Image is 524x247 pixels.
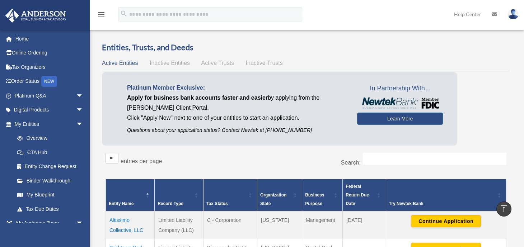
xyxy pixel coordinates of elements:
td: Altissimo Collective, LLC [106,211,155,239]
a: CTA Hub [10,145,90,160]
td: Limited Liability Company (LLC) [155,211,203,239]
span: In Partnership With... [357,83,443,94]
a: Overview [10,131,87,146]
a: Tax Organizers [5,60,94,74]
td: [DATE] [343,211,386,239]
div: Try Newtek Bank [389,199,495,208]
a: Learn More [357,113,443,125]
span: Apply for business bank accounts faster and easier [127,95,268,101]
h3: Entities, Trusts, and Deeds [102,42,510,53]
th: Business Purpose: Activate to sort [302,179,343,212]
a: Online Ordering [5,46,94,60]
span: Entity Name [109,201,134,206]
th: Record Type: Activate to sort [155,179,203,212]
div: NEW [41,76,57,87]
img: Anderson Advisors Platinum Portal [3,9,68,23]
span: Inactive Trusts [246,60,283,66]
a: Binder Walkthrough [10,174,90,188]
a: My Entitiesarrow_drop_down [5,117,90,131]
th: Organization State: Activate to sort [257,179,302,212]
a: Order StatusNEW [5,74,94,89]
span: Federal Return Due Date [346,184,369,206]
span: Tax Status [206,201,228,206]
span: arrow_drop_down [76,103,90,118]
i: vertical_align_top [500,204,508,213]
p: Platinum Member Exclusive: [127,83,346,93]
span: arrow_drop_down [76,216,90,231]
span: Organization State [260,193,286,206]
th: Federal Return Due Date: Activate to sort [343,179,386,212]
a: Platinum Q&Aarrow_drop_down [5,89,94,103]
td: Management [302,211,343,239]
td: [US_STATE] [257,211,302,239]
th: Tax Status: Activate to sort [203,179,257,212]
a: menu [97,13,106,19]
a: vertical_align_top [496,201,511,217]
i: search [120,10,128,18]
i: menu [97,10,106,19]
a: Entity Change Request [10,160,90,174]
span: Active Entities [102,60,138,66]
span: Inactive Entities [150,60,190,66]
a: Home [5,32,94,46]
p: Questions about your application status? Contact Newtek at [PHONE_NUMBER] [127,126,346,135]
label: entries per page [121,158,162,164]
span: Record Type [158,201,183,206]
span: Active Trusts [201,60,234,66]
a: My Blueprint [10,188,90,202]
a: Tax Due Dates [10,202,90,216]
a: My Anderson Teamarrow_drop_down [5,216,94,231]
th: Entity Name: Activate to invert sorting [106,179,155,212]
img: User Pic [508,9,519,19]
button: Continue Application [411,215,481,227]
span: Business Purpose [305,193,324,206]
p: by applying from the [PERSON_NAME] Client Portal. [127,93,346,113]
td: C - Corporation [203,211,257,239]
label: Search: [341,160,361,166]
th: Try Newtek Bank : Activate to sort [386,179,506,212]
span: arrow_drop_down [76,117,90,132]
a: Digital Productsarrow_drop_down [5,103,94,117]
p: Click "Apply Now" next to one of your entities to start an application. [127,113,346,123]
span: arrow_drop_down [76,89,90,103]
img: NewtekBankLogoSM.png [361,98,439,109]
